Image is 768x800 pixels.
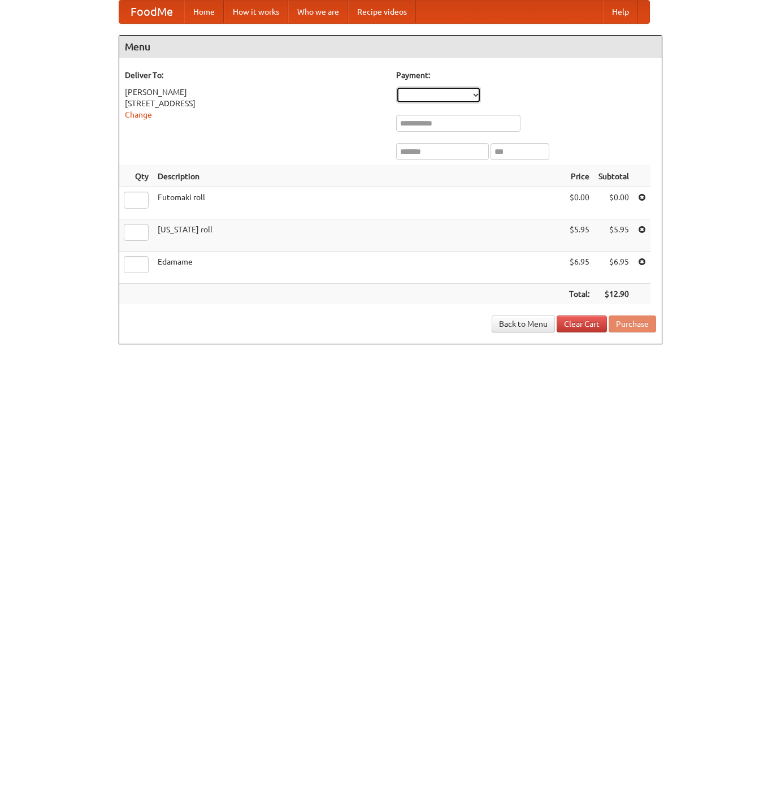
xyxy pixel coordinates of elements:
a: Recipe videos [348,1,416,23]
a: Who we are [288,1,348,23]
td: $6.95 [594,252,634,284]
h4: Menu [119,36,662,58]
td: $5.95 [565,219,594,252]
h5: Payment: [396,70,656,81]
th: Total: [565,284,594,305]
a: Back to Menu [492,315,555,332]
th: Subtotal [594,166,634,187]
td: $6.95 [565,252,594,284]
td: $5.95 [594,219,634,252]
a: Change [125,110,152,119]
th: Description [153,166,565,187]
a: How it works [224,1,288,23]
th: $12.90 [594,284,634,305]
th: Price [565,166,594,187]
div: [STREET_ADDRESS] [125,98,385,109]
a: Clear Cart [557,315,607,332]
div: [PERSON_NAME] [125,87,385,98]
td: $0.00 [565,187,594,219]
h5: Deliver To: [125,70,385,81]
td: Futomaki roll [153,187,565,219]
td: $0.00 [594,187,634,219]
a: FoodMe [119,1,184,23]
td: Edamame [153,252,565,284]
th: Qty [119,166,153,187]
a: Home [184,1,224,23]
button: Purchase [609,315,656,332]
td: [US_STATE] roll [153,219,565,252]
a: Help [603,1,638,23]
